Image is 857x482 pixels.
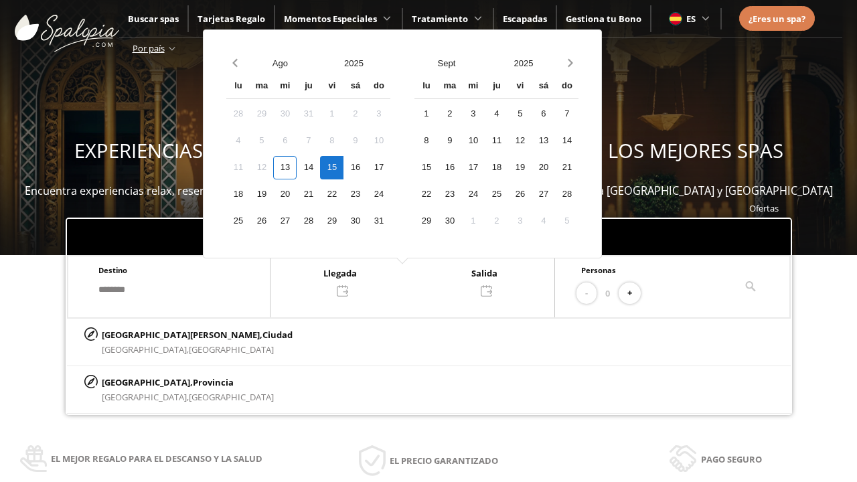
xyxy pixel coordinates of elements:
[367,183,390,206] div: 24
[555,156,578,179] div: 21
[102,343,189,355] span: [GEOGRAPHIC_DATA],
[414,75,438,98] div: lu
[250,129,273,153] div: 5
[619,283,641,305] button: +
[320,75,343,98] div: vi
[320,102,343,126] div: 1
[438,156,461,179] div: 16
[297,75,320,98] div: ju
[508,102,532,126] div: 5
[408,52,485,75] button: Open months overlay
[414,102,578,233] div: Calendar days
[555,75,578,98] div: do
[51,451,262,466] span: El mejor regalo para el descanso y la salud
[98,265,127,275] span: Destino
[273,102,297,126] div: 30
[438,102,461,126] div: 2
[262,329,293,341] span: Ciudad
[485,52,562,75] button: Open years overlay
[414,102,438,126] div: 1
[320,210,343,233] div: 29
[226,102,250,126] div: 28
[485,210,508,233] div: 2
[566,13,641,25] a: Gestiona tu Bono
[532,156,555,179] div: 20
[273,156,297,179] div: 13
[226,183,250,206] div: 18
[438,75,461,98] div: ma
[485,102,508,126] div: 4
[343,156,367,179] div: 16
[414,210,438,233] div: 29
[343,210,367,233] div: 30
[74,137,783,164] span: EXPERIENCIAS WELLNESS PARA REGALAR Y DISFRUTAR EN LOS MEJORES SPAS
[485,183,508,206] div: 25
[250,210,273,233] div: 26
[226,75,250,98] div: lu
[414,129,438,153] div: 8
[343,129,367,153] div: 9
[189,343,274,355] span: [GEOGRAPHIC_DATA]
[605,286,610,301] span: 0
[414,156,438,179] div: 15
[198,13,265,25] span: Tarjetas Regalo
[532,210,555,233] div: 4
[438,129,461,153] div: 9
[226,52,243,75] button: Previous month
[297,183,320,206] div: 21
[320,129,343,153] div: 8
[485,156,508,179] div: 18
[508,129,532,153] div: 12
[438,183,461,206] div: 23
[343,102,367,126] div: 2
[367,102,390,126] div: 3
[250,75,273,98] div: ma
[532,75,555,98] div: sá
[297,129,320,153] div: 7
[485,129,508,153] div: 11
[128,13,179,25] span: Buscar spas
[555,102,578,126] div: 7
[226,102,390,233] div: Calendar days
[320,183,343,206] div: 22
[189,391,274,403] span: [GEOGRAPHIC_DATA]
[508,183,532,206] div: 26
[438,210,461,233] div: 30
[297,210,320,233] div: 28
[414,75,578,233] div: Calendar wrapper
[581,265,616,275] span: Personas
[503,13,547,25] a: Escapadas
[562,52,578,75] button: Next month
[555,210,578,233] div: 5
[250,183,273,206] div: 19
[532,183,555,206] div: 27
[226,210,250,233] div: 25
[317,52,390,75] button: Open years overlay
[226,156,250,179] div: 11
[485,75,508,98] div: ju
[390,453,498,468] span: El precio garantizado
[461,102,485,126] div: 3
[508,210,532,233] div: 3
[749,202,779,214] a: Ofertas
[461,75,485,98] div: mi
[102,375,274,390] p: [GEOGRAPHIC_DATA],
[273,183,297,206] div: 20
[532,129,555,153] div: 13
[297,102,320,126] div: 31
[532,102,555,126] div: 6
[461,210,485,233] div: 1
[749,11,805,26] a: ¿Eres un spa?
[297,156,320,179] div: 14
[576,283,597,305] button: -
[273,210,297,233] div: 27
[102,391,189,403] span: [GEOGRAPHIC_DATA],
[461,156,485,179] div: 17
[508,75,532,98] div: vi
[320,156,343,179] div: 15
[226,129,250,153] div: 4
[273,75,297,98] div: mi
